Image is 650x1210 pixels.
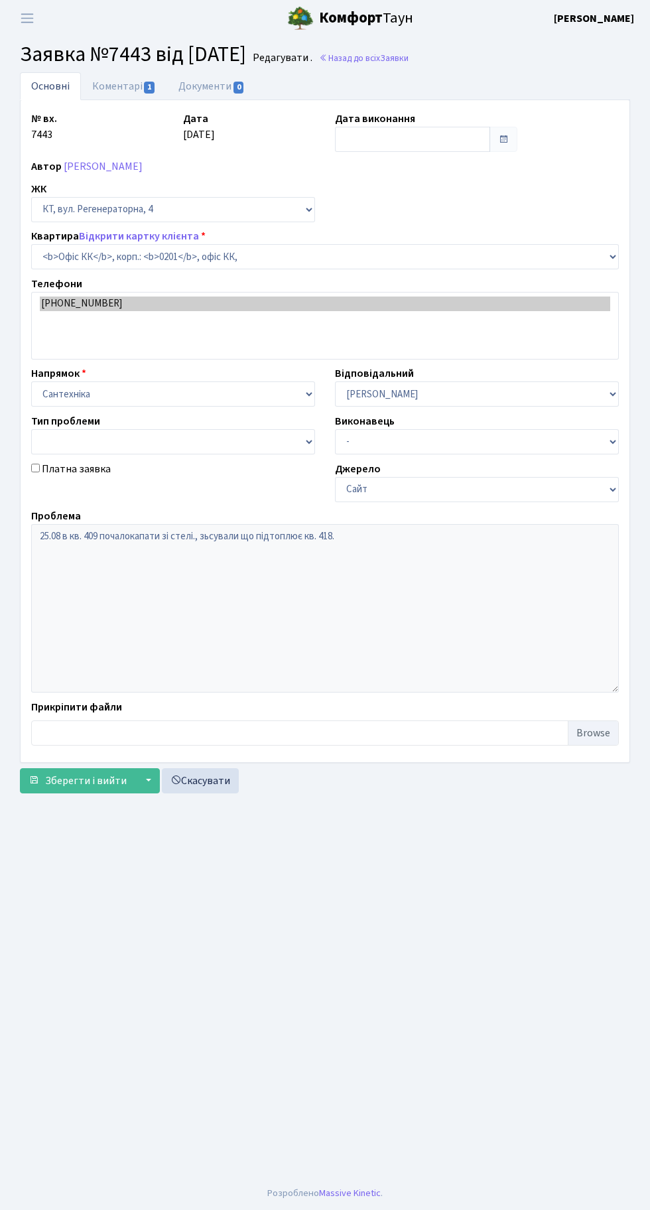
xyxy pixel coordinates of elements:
a: Відкрити картку клієнта [79,229,199,243]
div: 7443 [21,111,173,152]
label: Прикріпити файли [31,699,122,715]
div: Розроблено . [267,1186,383,1201]
a: Скасувати [162,768,239,793]
a: Основні [20,72,81,100]
option: [PHONE_NUMBER] [40,297,610,311]
b: [PERSON_NAME] [554,11,634,26]
label: Платна заявка [42,461,111,477]
span: Заявки [380,52,409,64]
span: Зберегти і вийти [45,773,127,788]
label: Дата [183,111,208,127]
a: [PERSON_NAME] [64,159,143,174]
label: № вх. [31,111,57,127]
a: Назад до всіхЗаявки [319,52,409,64]
textarea: 25.08 в кв. 409 почалокапати зі стелі., зьсували що підтоплює кв. 418. [31,524,619,693]
span: Таун [319,7,413,30]
b: Комфорт [319,7,383,29]
label: Напрямок [31,366,86,381]
a: Massive Kinetic [319,1186,381,1200]
label: Квартира [31,228,206,244]
label: Дата виконання [335,111,415,127]
span: Заявка №7443 від [DATE] [20,39,246,70]
label: Відповідальний [335,366,414,381]
label: Проблема [31,508,81,524]
label: Джерело [335,461,381,477]
button: Переключити навігацію [11,7,44,29]
span: 1 [144,82,155,94]
a: Документи [167,72,256,100]
label: Тип проблеми [31,413,100,429]
select: ) [31,244,619,269]
a: [PERSON_NAME] [554,11,634,27]
label: Виконавець [335,413,395,429]
img: logo.png [287,5,314,32]
a: Коментарі [81,72,167,100]
small: Редагувати . [250,52,312,64]
span: 0 [233,82,244,94]
label: ЖК [31,181,46,197]
div: [DATE] [173,111,325,152]
label: Автор [31,159,62,174]
button: Зберегти і вийти [20,768,135,793]
label: Телефони [31,276,82,292]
